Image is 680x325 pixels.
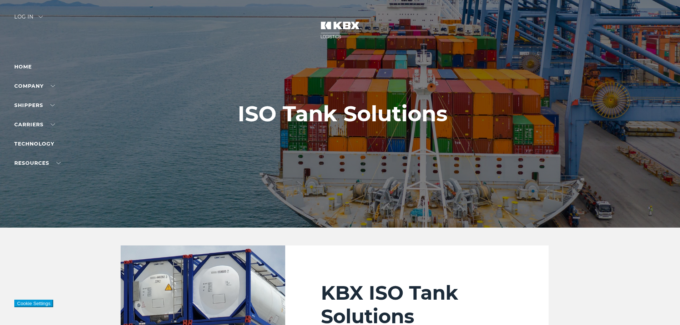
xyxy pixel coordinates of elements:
img: arrow [39,16,43,18]
img: kbx logo [313,14,367,46]
h1: ISO Tank Solutions [238,102,448,126]
a: Company [14,83,55,89]
a: Technology [14,141,54,147]
a: SHIPPERS [14,102,55,108]
button: Cookie Settings [14,300,53,307]
a: Carriers [14,121,55,128]
a: RESOURCES [14,160,61,166]
div: Log in [14,14,43,25]
a: Home [14,64,32,70]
